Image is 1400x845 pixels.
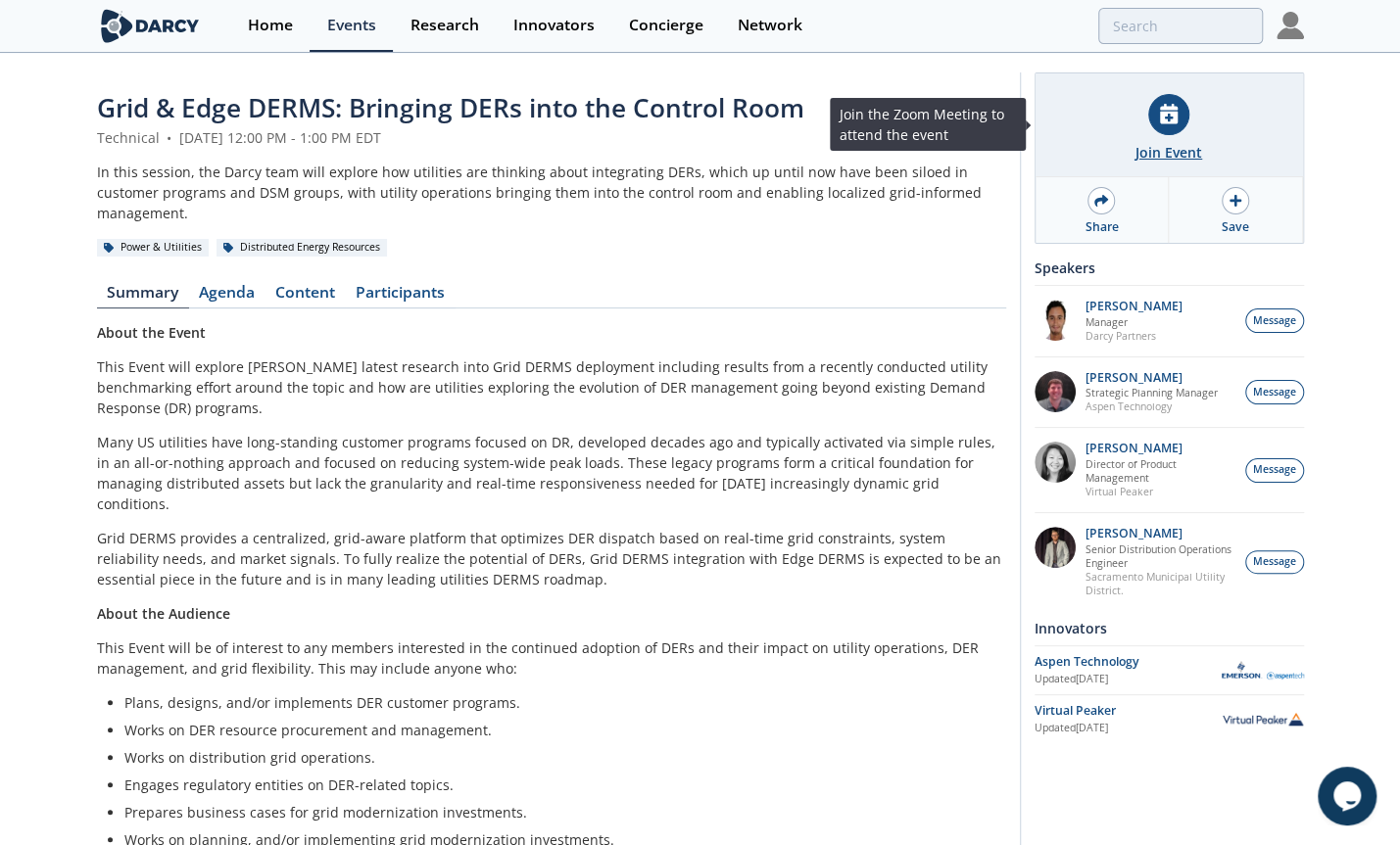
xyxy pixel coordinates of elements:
p: [PERSON_NAME] [1086,371,1218,385]
div: Concierge [629,18,703,33]
div: Join Event [1135,142,1202,163]
div: Speakers [1035,251,1304,285]
li: Engages regulatory entities on DER-related topics. [124,775,992,795]
button: Message [1245,308,1304,333]
img: Aspen Technology [1222,661,1304,680]
img: accc9a8e-a9c1-4d58-ae37-132228efcf55 [1035,371,1076,412]
span: Message [1253,313,1296,329]
a: Aspen Technology Updated[DATE] Aspen Technology [1035,653,1304,687]
p: Sacramento Municipal Utility District. [1086,570,1234,597]
p: [PERSON_NAME] [1086,300,1183,313]
button: Message [1245,458,1304,483]
img: Profile [1277,12,1304,39]
input: Advanced Search [1098,8,1263,44]
div: Virtual Peaker [1035,702,1222,720]
div: Events [327,18,376,33]
a: Agenda [189,285,266,308]
div: Innovators [1035,611,1304,645]
div: Power & Utilities [97,239,210,257]
p: Manager [1086,315,1183,329]
span: Message [1253,462,1296,478]
a: Content [266,285,346,308]
span: Message [1253,385,1296,400]
img: vRBZwDRnSTOrB1qTpmXr [1035,300,1076,341]
p: This Event will explore [PERSON_NAME] latest research into Grid DERMS deployment including result... [97,356,1006,418]
div: Share [1085,218,1118,236]
p: Aspen Technology [1086,399,1218,413]
a: Participants [346,285,456,308]
strong: About the Event [97,323,206,342]
img: 8160f632-77e6-40bd-9ce2-d8c8bb49c0dd [1035,442,1076,483]
div: Innovators [513,18,595,33]
li: Prepares business cases for grid modernization investments. [124,802,992,822]
a: Virtual Peaker Updated[DATE] Virtual Peaker [1035,702,1304,736]
li: Plans, designs, and/or implements DER customer programs. [124,692,992,713]
button: Message [1245,380,1304,404]
div: Save [1222,218,1249,236]
p: [PERSON_NAME] [1086,527,1234,540]
span: Message [1253,554,1296,570]
div: Home [248,18,293,33]
img: Virtual Peaker [1222,712,1304,726]
div: Updated [DATE] [1035,721,1222,736]
li: Works on DER resource procurement and management. [124,720,992,740]
p: Virtual Peaker [1086,485,1234,498]
span: • [164,128,175,147]
p: Senior Distribution Operations Engineer [1086,542,1234,570]
div: Technical [DATE] 12:00 PM - 1:00 PM EDT [97,127,1006,148]
iframe: chat widget [1318,767,1380,825]
a: Summary [97,285,189,308]
img: 7fca56e2-1683-469f-8840-285a17278393 [1035,527,1076,568]
div: Updated [DATE] [1035,672,1222,687]
p: This Event will be of interest to any members interested in the continued adoption of DERs and th... [97,637,1006,679]
img: logo-wide.svg [97,9,204,43]
p: Director of Product Management [1086,457,1234,485]
p: [PERSON_NAME] [1086,442,1234,455]
div: In this session, the Darcy team will explore how utilities are thinking about integrating DERs, w... [97,162,1006,223]
button: Message [1245,550,1304,575]
p: Strategic Planning Manager [1086,386,1218,399]
strong: About the Audience [97,604,230,623]
div: Research [410,18,479,33]
span: Grid & Edge DERMS: Bringing DERs into the Control Room [97,90,804,125]
div: Aspen Technology [1035,653,1222,671]
p: Many US utilities have long-standing customer programs focused on DR, developed decades ago and t... [97,432,1006,514]
p: Darcy Partners [1086,329,1183,343]
li: Works on distribution grid operations. [124,747,992,768]
div: Network [738,18,802,33]
div: Distributed Energy Resources [217,239,388,257]
p: Grid DERMS provides a centralized, grid-aware platform that optimizes DER dispatch based on real-... [97,528,1006,589]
